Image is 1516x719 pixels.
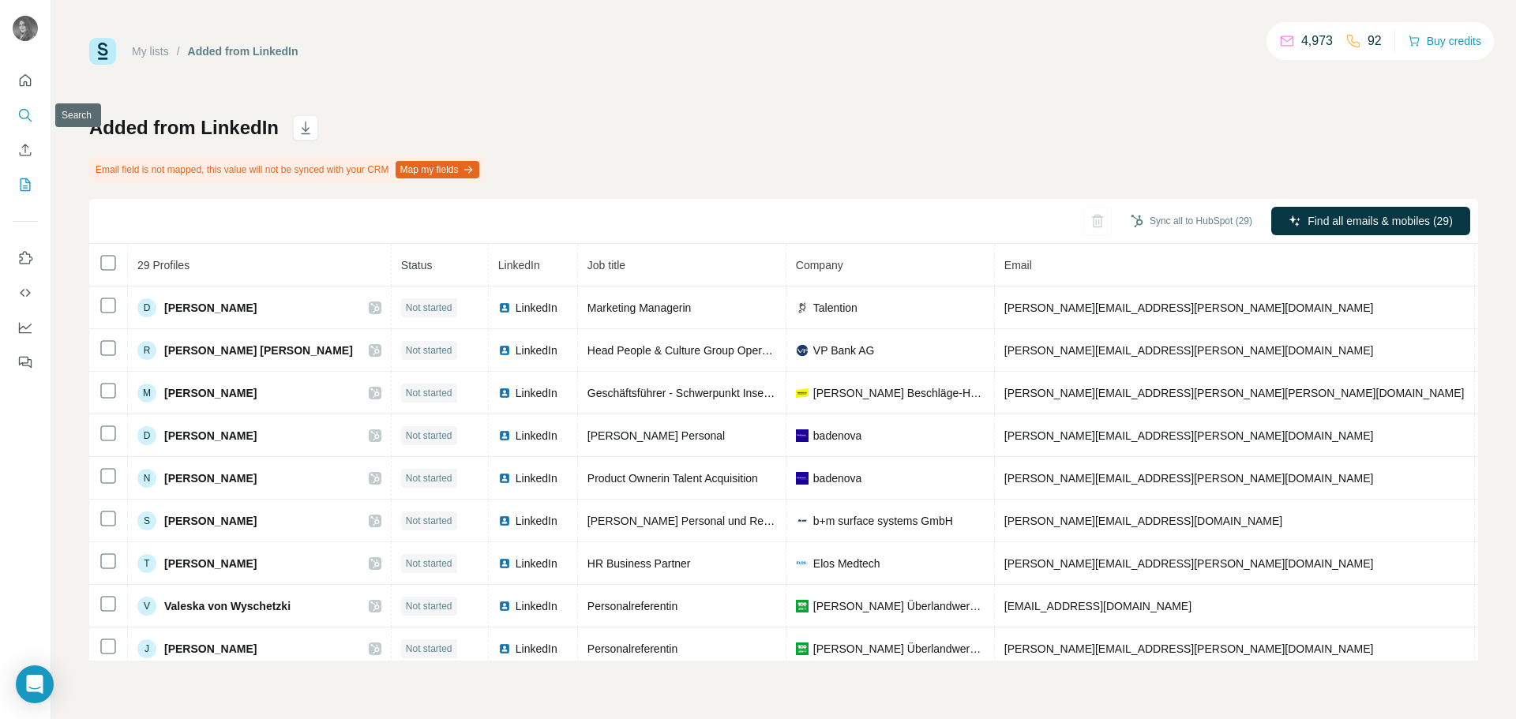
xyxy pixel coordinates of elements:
span: LinkedIn [516,470,557,486]
span: Not started [406,471,452,485]
span: Not started [406,343,452,358]
span: [PERSON_NAME] [164,556,257,571]
span: Elos Medtech [813,556,880,571]
span: [PERSON_NAME][EMAIL_ADDRESS][PERSON_NAME][DOMAIN_NAME] [1004,429,1374,442]
span: [PERSON_NAME] Beschläge-Handels GmbH [813,385,985,401]
span: LinkedIn [516,513,557,529]
span: LinkedIn [516,343,557,358]
span: [PERSON_NAME][EMAIL_ADDRESS][PERSON_NAME][DOMAIN_NAME] [1004,557,1374,570]
button: Buy credits [1408,30,1481,52]
span: LinkedIn [516,428,557,444]
span: Job title [587,259,625,271]
span: [PERSON_NAME] [164,641,257,657]
img: LinkedIn logo [498,429,511,442]
span: LinkedIn [516,300,557,316]
span: [PERSON_NAME] [164,470,257,486]
span: Email [1004,259,1032,271]
button: Search [13,101,38,129]
h1: Added from LinkedIn [89,115,279,140]
span: Not started [406,386,452,400]
span: [PERSON_NAME] [164,428,257,444]
p: 4,973 [1301,32,1333,51]
span: badenova [813,470,862,486]
span: Not started [406,556,452,571]
img: company-logo [796,387,809,399]
span: Head People & Culture Group Operations & Systems / Head Business Partners Corporate Functions [587,344,1079,357]
button: Dashboard [13,313,38,342]
span: Marketing Managerin [587,301,692,314]
button: Enrich CSV [13,136,38,164]
span: Find all emails & mobiles (29) [1308,213,1453,229]
span: Not started [406,514,452,528]
span: Not started [406,642,452,656]
div: Email field is not mapped, this value will not be synced with your CRM [89,156,482,183]
img: company-logo [796,557,809,570]
p: 92 [1368,32,1382,51]
span: [PERSON_NAME] [164,513,257,529]
span: LinkedIn [516,556,557,571]
span: [EMAIL_ADDRESS][DOMAIN_NAME] [1004,600,1191,612]
div: N [137,469,156,488]
span: [PERSON_NAME][EMAIL_ADDRESS][PERSON_NAME][DOMAIN_NAME] [1004,642,1374,655]
img: LinkedIn logo [498,472,511,485]
span: LinkedIn [498,259,540,271]
span: HR Business Partner [587,557,691,570]
img: company-logo [796,429,809,442]
div: R [137,341,156,360]
button: Sync all to HubSpot (29) [1120,209,1263,233]
span: Not started [406,301,452,315]
img: LinkedIn logo [498,387,511,399]
img: LinkedIn logo [498,600,511,612]
div: M [137,384,156,403]
span: [PERSON_NAME][EMAIL_ADDRESS][PERSON_NAME][DOMAIN_NAME] [1004,472,1374,485]
span: [PERSON_NAME][EMAIL_ADDRESS][PERSON_NAME][PERSON_NAME][DOMAIN_NAME] [1004,387,1465,399]
button: Use Surfe API [13,279,38,307]
div: T [137,554,156,573]
span: b+m surface systems GmbH [813,513,953,529]
span: badenova [813,428,862,444]
span: Personalreferentin [587,642,677,655]
button: Map my fields [396,161,479,178]
img: LinkedIn logo [498,557,511,570]
span: [PERSON_NAME] [164,385,257,401]
img: company-logo [796,600,809,612]
div: Open Intercom Messenger [16,665,54,703]
span: [PERSON_NAME][EMAIL_ADDRESS][DOMAIN_NAME] [1004,515,1282,527]
div: D [137,426,156,445]
img: company-logo [796,642,809,655]
span: LinkedIn [516,598,557,614]
span: [PERSON_NAME] [PERSON_NAME] [164,343,353,358]
span: [PERSON_NAME] Überlandwerk GmbH [813,598,985,614]
img: LinkedIn logo [498,301,511,314]
span: Not started [406,599,452,613]
img: LinkedIn logo [498,642,511,655]
button: Quick start [13,66,38,95]
span: Valeska von Wyschetzki [164,598,291,614]
span: Personalreferentin [587,600,677,612]
img: company-logo [796,301,809,314]
span: VP Bank AG [813,343,875,358]
span: Not started [406,429,452,443]
span: [PERSON_NAME] Überlandwerk GmbH [813,641,985,657]
img: LinkedIn logo [498,344,511,357]
span: [PERSON_NAME] Personal und Recht [587,515,779,527]
span: [PERSON_NAME] [164,300,257,316]
span: [PERSON_NAME][EMAIL_ADDRESS][PERSON_NAME][DOMAIN_NAME] [1004,344,1374,357]
div: Added from LinkedIn [188,43,298,59]
img: company-logo [796,515,809,527]
img: company-logo [796,472,809,485]
span: 29 Profiles [137,259,189,271]
img: LinkedIn logo [498,515,511,527]
a: My lists [132,45,169,58]
img: Surfe Logo [89,38,116,65]
li: / [177,43,180,59]
img: Avatar [13,16,38,41]
button: My lists [13,170,38,199]
span: Geschäftsführer - Schwerpunkt Insektenschutz (K-Profilsysteme GmbH) [587,387,940,399]
span: [PERSON_NAME] Personal [587,429,725,442]
span: Company [796,259,843,271]
span: LinkedIn [516,641,557,657]
button: Feedback [13,348,38,376]
button: Use Surfe on LinkedIn [13,244,38,272]
img: company-logo [796,344,809,357]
